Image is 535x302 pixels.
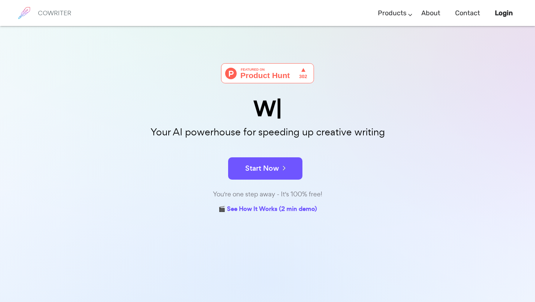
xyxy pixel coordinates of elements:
[495,2,513,24] a: Login
[218,204,317,215] a: 🎬 See How It Works (2 min demo)
[378,2,406,24] a: Products
[421,2,440,24] a: About
[455,2,480,24] a: Contact
[15,4,33,22] img: brand logo
[495,9,513,17] b: Login
[82,189,453,200] div: You're one step away - It's 100% free!
[228,157,302,180] button: Start Now
[82,98,453,119] div: W
[221,63,314,83] img: Cowriter - Your AI buddy for speeding up creative writing | Product Hunt
[38,10,71,16] h6: COWRITER
[82,124,453,140] p: Your AI powerhouse for speeding up creative writing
